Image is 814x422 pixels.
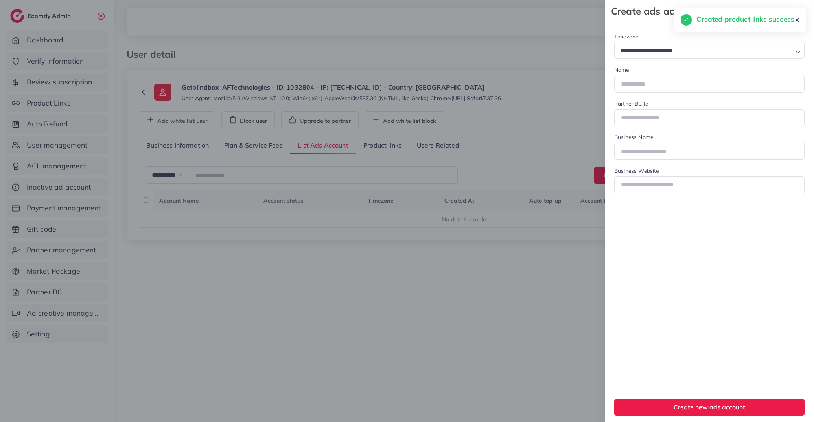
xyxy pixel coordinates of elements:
[618,45,792,57] input: Search for option
[614,100,648,108] label: Partner BC Id
[614,66,629,74] label: Name
[696,14,794,24] h5: Created product links success
[614,399,805,416] button: Create new ads account
[611,4,792,18] strong: Create ads account
[674,403,745,411] span: Create new ads account
[614,33,638,40] label: Timezone
[792,3,808,19] button: Close
[614,133,653,141] label: Business Name
[614,42,805,59] div: Search for option
[792,4,808,19] svg: x
[614,167,659,175] label: Business Website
